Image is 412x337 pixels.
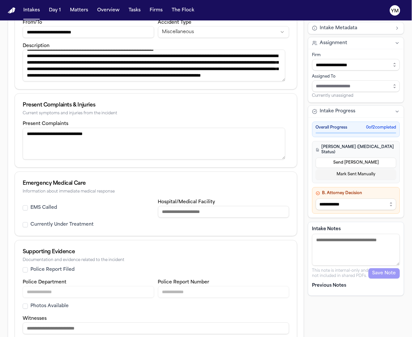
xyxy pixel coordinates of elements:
input: From/To destination [23,26,154,38]
p: This note is internal-only and not included in shared PDFs. [312,268,369,279]
div: Emergency Medical Care [23,180,289,188]
div: Assigned To [312,74,400,79]
label: Police Report Number [158,280,210,285]
button: Mark Sent Manually [316,169,396,180]
span: Intake Progress [320,108,356,115]
button: Matters [67,5,91,16]
label: EMS Called [30,205,57,211]
button: Intakes [21,5,42,16]
div: Supporting Evidence [23,248,289,256]
label: From/To [23,20,42,25]
button: Day 1 [46,5,63,16]
span: Assignment [320,40,348,46]
label: Hospital/Medical Facility [158,200,215,205]
button: The Flock [169,5,197,16]
label: Police Department [23,280,66,285]
div: Current symptoms and injuries from the incident [23,111,289,116]
input: Witnesses [23,323,289,334]
a: Home [8,7,16,14]
button: Intake Progress [308,106,404,118]
label: Description [23,44,50,48]
div: Present Complaints & Injuries [23,102,289,109]
textarea: Incident description [23,50,285,81]
h4: B. Attorney Decision [316,191,396,196]
label: Witnesses [23,317,47,321]
button: Firms [147,5,165,16]
h4: [PERSON_NAME] ([MEDICAL_DATA] Status) [316,145,396,155]
input: Select firm [312,59,400,71]
span: Overall Progress [316,125,348,131]
button: Overview [95,5,122,16]
span: 0 of 2 completed [366,125,396,131]
p: Previous Notes [312,283,400,289]
input: Hospital or medical facility [158,206,290,218]
label: Present Complaints [23,122,68,127]
div: Information about immediate medical response [23,190,289,194]
label: Intake Notes [312,226,400,233]
input: Police department [23,286,154,298]
button: Tasks [126,5,143,16]
button: Send [PERSON_NAME] [316,158,396,168]
div: Firm [312,53,400,58]
div: Documentation and evidence related to the incident [23,258,289,263]
button: Assignment [308,37,404,49]
input: Police report number [158,286,290,298]
textarea: Intake notes [312,234,400,266]
input: Assign to staff member [312,81,400,92]
label: Currently Under Treatment [30,222,94,228]
label: Photos Available [30,303,69,310]
span: Intake Metadata [320,25,358,31]
img: Finch Logo [8,7,16,14]
label: Accident Type [158,20,192,25]
textarea: Present complaints [23,128,285,160]
label: Police Report Filed [30,267,74,273]
span: Currently unassigned [312,94,354,99]
button: Intake Metadata [308,22,404,34]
